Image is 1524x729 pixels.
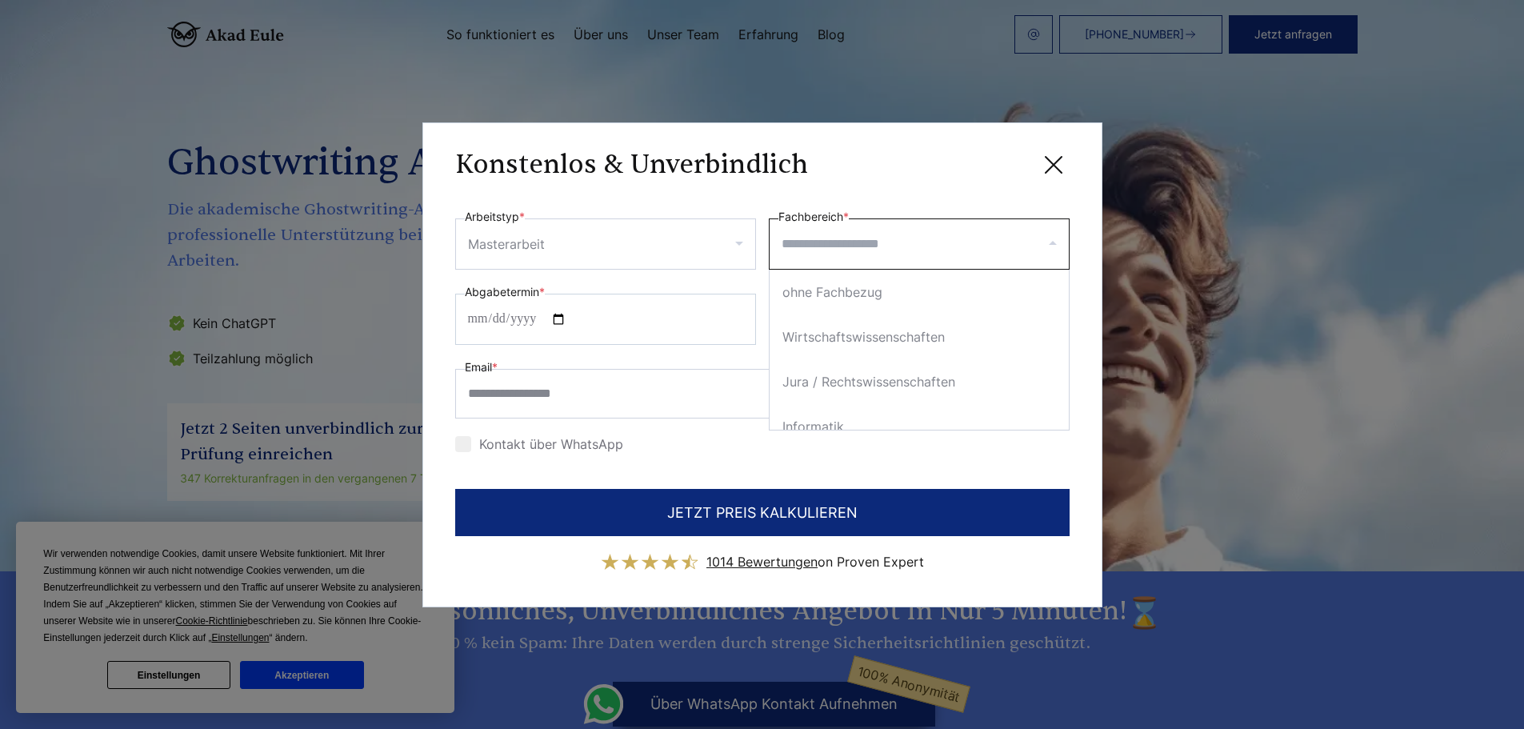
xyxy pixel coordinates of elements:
label: Arbeitstyp [465,207,525,226]
div: Wirtschaftswissenschaften [770,314,1069,359]
div: Masterarbeit [468,231,545,257]
label: Abgabetermin [465,282,545,302]
div: ohne Fachbezug [770,270,1069,314]
div: Informatik [770,404,1069,449]
h3: Konstenlos & Unverbindlich [455,149,808,181]
label: Kontakt über WhatsApp [455,436,623,452]
label: Email [465,358,498,377]
div: on Proven Expert [706,549,924,575]
span: 1014 Bewertungen [706,554,818,570]
div: Jura / Rechtswissenschaften [770,359,1069,404]
button: JETZT PREIS KALKULIEREN [455,489,1070,536]
label: Fachbereich [778,207,849,226]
